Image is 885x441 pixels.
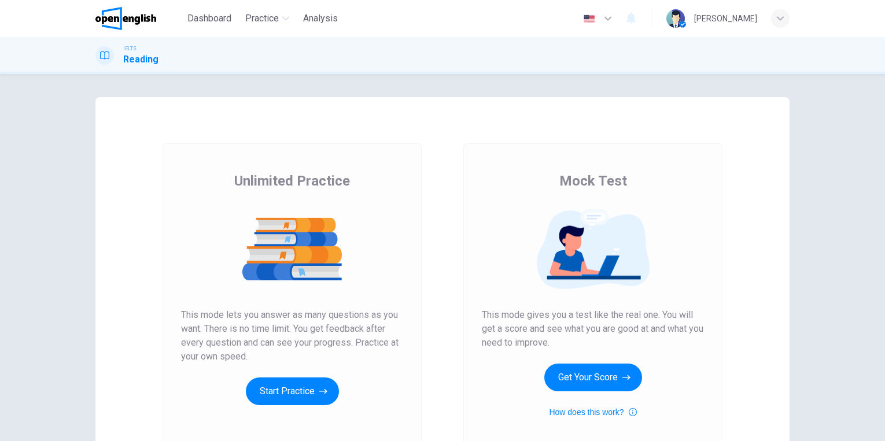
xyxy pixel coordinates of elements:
a: OpenEnglish logo [95,7,183,30]
span: Analysis [303,12,338,25]
span: This mode gives you a test like the real one. You will get a score and see what you are good at a... [482,308,704,350]
button: Analysis [298,8,342,29]
span: IELTS [123,45,137,53]
h1: Reading [123,53,158,66]
div: [PERSON_NAME] [694,12,757,25]
img: en [582,14,596,23]
img: Profile picture [666,9,685,28]
img: OpenEnglish logo [95,7,156,30]
span: Dashboard [187,12,231,25]
span: Unlimited Practice [234,172,350,190]
button: Start Practice [246,377,339,405]
span: Practice [245,12,279,25]
button: Practice [241,8,294,29]
button: Get Your Score [544,364,642,391]
span: This mode lets you answer as many questions as you want. There is no time limit. You get feedback... [181,308,403,364]
button: Dashboard [183,8,236,29]
button: How does this work? [549,405,636,419]
span: Mock Test [559,172,627,190]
